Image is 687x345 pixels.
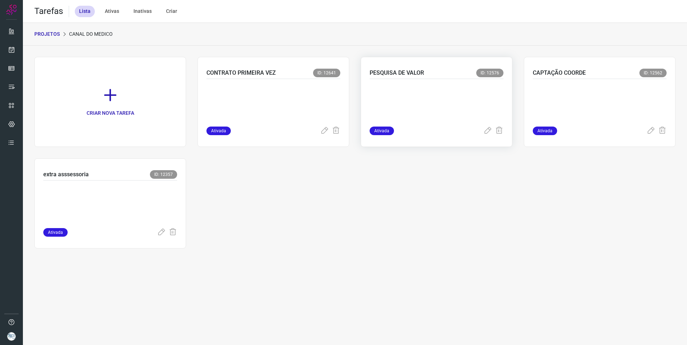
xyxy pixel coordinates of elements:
[7,332,16,341] img: 2df383a8bc393265737507963739eb71.PNG
[75,6,95,17] div: Lista
[206,69,276,77] p: CONTRATO PRIMEIRA VEZ
[162,6,181,17] div: Criar
[206,127,231,135] span: Ativada
[6,4,17,15] img: Logo
[533,127,557,135] span: Ativada
[533,69,586,77] p: CAPTAÇÃO COORDE
[313,69,340,77] span: ID: 12641
[639,69,667,77] span: ID: 12562
[69,30,113,38] p: CANAL DO MEDICO
[34,30,60,38] p: PROJETOS
[101,6,123,17] div: Ativas
[43,170,89,179] p: extra asssessoria
[476,69,503,77] span: ID: 12576
[150,170,177,179] span: ID: 12357
[370,127,394,135] span: Ativada
[370,69,424,77] p: PESQUISA DE VALOR
[129,6,156,17] div: Inativas
[34,57,186,147] a: CRIAR NOVA TAREFA
[87,109,134,117] p: CRIAR NOVA TAREFA
[34,6,63,16] h2: Tarefas
[43,228,68,237] span: Ativada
